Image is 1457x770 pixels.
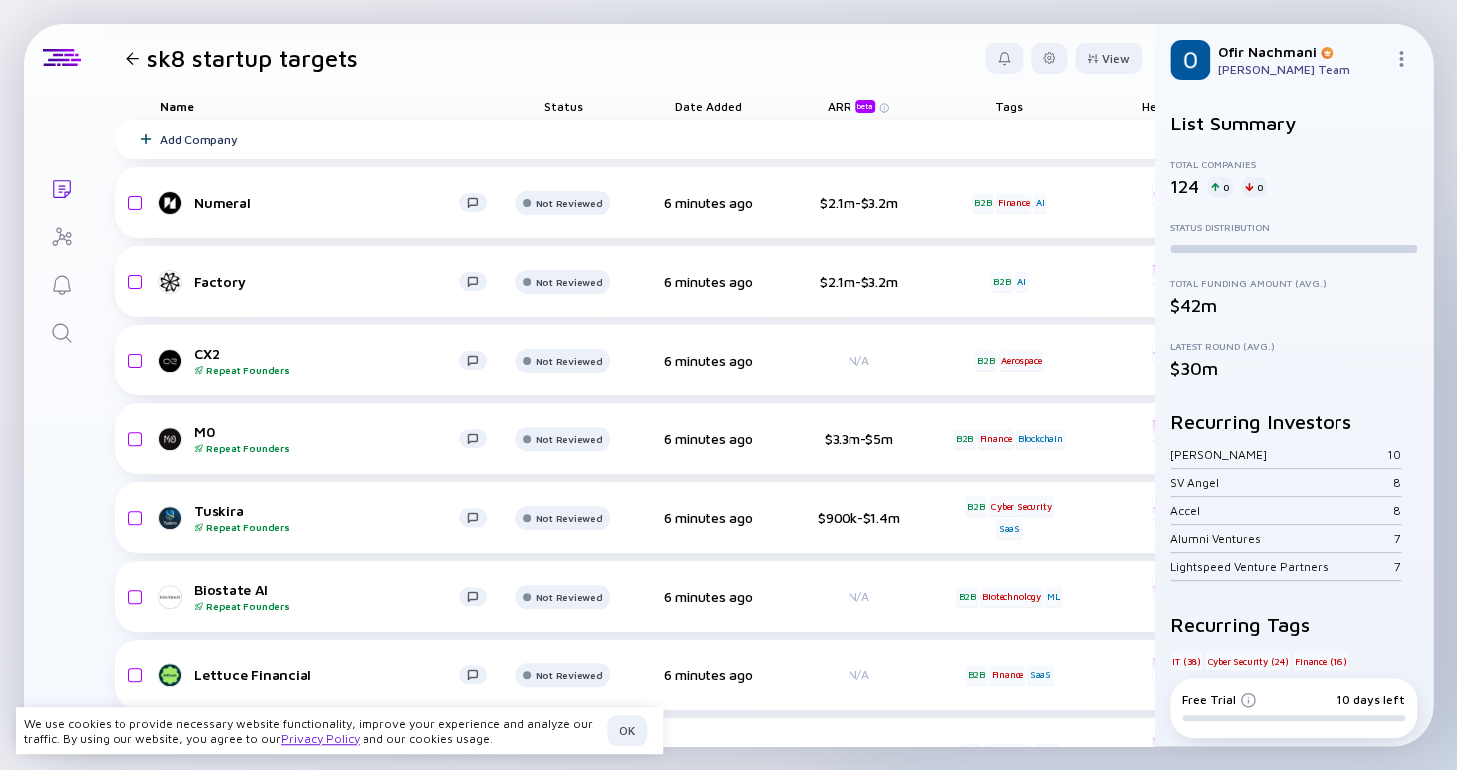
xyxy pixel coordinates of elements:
[1394,531,1401,546] div: 7
[1142,99,1205,114] span: Headcount
[1170,559,1394,574] div: Lightspeed Venture Partners
[652,588,764,605] div: 6 minutes ago
[544,99,583,114] span: Status
[794,353,923,368] div: N/A
[1182,692,1256,707] div: Free Trial
[147,44,358,72] h1: sk8 startup targets
[160,345,503,376] a: CX2Repeat Founders
[1075,43,1142,74] div: View
[535,512,602,524] div: Not Reviewed
[794,509,923,526] div: $900k-$1.4m
[194,521,459,533] div: Repeat Founders
[194,423,459,454] div: M0
[972,193,993,213] div: B2B
[24,716,600,746] div: We use cookies to provide necessary website functionality, improve your experience and analyze ou...
[794,589,923,604] div: N/A
[1336,692,1405,707] div: 10 days left
[1170,503,1393,518] div: Accel
[160,502,503,533] a: TuskiraRepeat Founders
[1170,277,1417,289] div: Total Funding Amount (Avg.)
[652,194,764,211] div: 6 minutes ago
[24,307,99,355] a: Search
[1170,358,1417,379] div: $30m
[1170,410,1417,433] h2: Recurring Investors
[194,502,459,533] div: Tuskira
[1393,51,1409,67] img: Menu
[160,132,237,147] div: Add Company
[983,744,1031,764] div: Healthcare
[1207,177,1233,197] div: 0
[652,352,764,369] div: 6 minutes ago
[24,259,99,307] a: Reminders
[1045,587,1062,607] div: ML
[1170,176,1199,197] div: 124
[1170,40,1210,80] img: Ofir Profile Picture
[1015,272,1028,292] div: AI
[535,276,602,288] div: Not Reviewed
[1170,340,1417,352] div: Latest Round (Avg.)
[1170,613,1417,636] h2: Recurring Tags
[652,509,764,526] div: 6 minutes ago
[194,600,459,612] div: Repeat Founders
[1170,221,1417,233] div: Status Distribution
[535,669,602,681] div: Not Reviewed
[977,429,1013,449] div: Finance
[652,666,764,683] div: 6 minutes ago
[607,715,647,746] button: OK
[794,273,923,290] div: $2.1m-$3.2m
[1170,112,1417,134] h2: List Summary
[999,351,1043,371] div: Aerospace
[1027,665,1052,685] div: SaaS
[1387,447,1401,462] div: 10
[194,581,459,612] div: Biostate AI
[953,92,1065,120] div: Tags
[194,364,459,376] div: Repeat Founders
[1034,744,1059,764] div: SaaS
[953,429,974,449] div: B2B
[1170,295,1417,316] div: $42m
[194,442,459,454] div: Repeat Founders
[160,581,503,612] a: Biostate AIRepeat Founders
[652,430,764,447] div: 6 minutes ago
[652,745,764,762] div: 6 minutes ago
[1016,429,1065,449] div: Blockchain
[1170,531,1394,546] div: Alumni Ventures
[194,273,459,290] div: Factory
[1393,475,1401,490] div: 8
[855,100,875,113] div: beta
[535,591,602,603] div: Not Reviewed
[828,99,879,113] div: ARR
[989,496,1053,516] div: Cyber Security
[535,197,602,209] div: Not Reviewed
[980,587,1042,607] div: Biotechnology
[965,665,986,685] div: B2B
[160,191,503,215] a: Numeral
[160,270,503,294] a: Factory
[1218,62,1385,77] div: [PERSON_NAME] Team
[996,193,1032,213] div: Finance
[1293,651,1349,671] div: Finance (16)
[1205,651,1290,671] div: Cyber Security (24)
[535,433,602,445] div: Not Reviewed
[1170,447,1387,462] div: [PERSON_NAME]
[160,663,503,687] a: Lettuce Financial
[144,92,503,120] div: Name
[965,496,986,516] div: B2B
[996,519,1021,539] div: SaaS
[794,667,923,682] div: N/A
[194,194,459,211] div: Numeral
[1034,193,1047,213] div: AI
[956,587,977,607] div: B2B
[281,731,360,746] a: Privacy Policy
[24,163,99,211] a: Lists
[652,273,764,290] div: 6 minutes ago
[535,355,602,367] div: Not Reviewed
[794,430,923,447] div: $3.3m-$5m
[975,351,996,371] div: B2B
[1394,559,1401,574] div: 7
[24,211,99,259] a: Investor Map
[1218,43,1385,60] div: Ofir Nachmani
[1170,158,1417,170] div: Total Companies
[1170,475,1393,490] div: SV Angel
